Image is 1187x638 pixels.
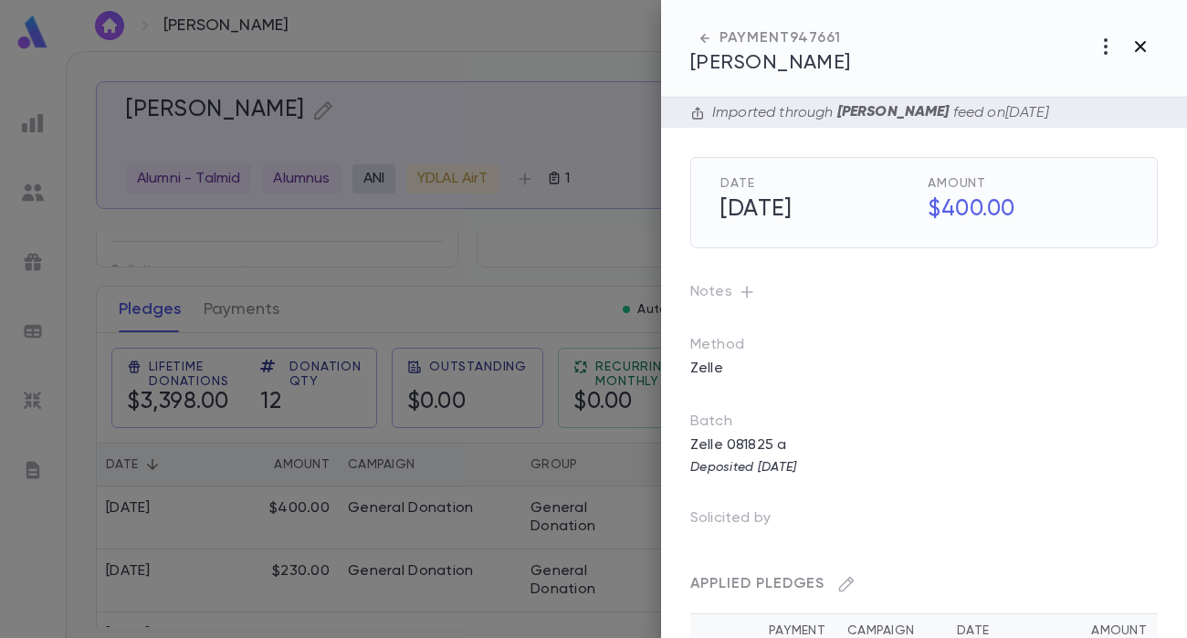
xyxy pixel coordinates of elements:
[690,29,851,47] div: PAYMENT 947661
[690,413,1158,431] p: Batch
[709,191,920,229] h5: [DATE]
[720,176,920,191] span: Date
[690,577,825,591] span: Applied Pledges
[690,277,1158,307] p: Notes
[679,354,734,383] p: Zelle
[834,103,953,122] p: [PERSON_NAME]
[690,53,851,73] span: [PERSON_NAME]
[917,191,1128,229] h5: $400.00
[928,176,1128,191] span: Amount
[690,336,782,354] p: Method
[690,460,804,475] p: Deposited [DATE]
[679,431,797,460] p: Zelle 081825 a
[690,504,800,540] p: Solicited by
[705,103,1048,122] div: Imported through feed on [DATE]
